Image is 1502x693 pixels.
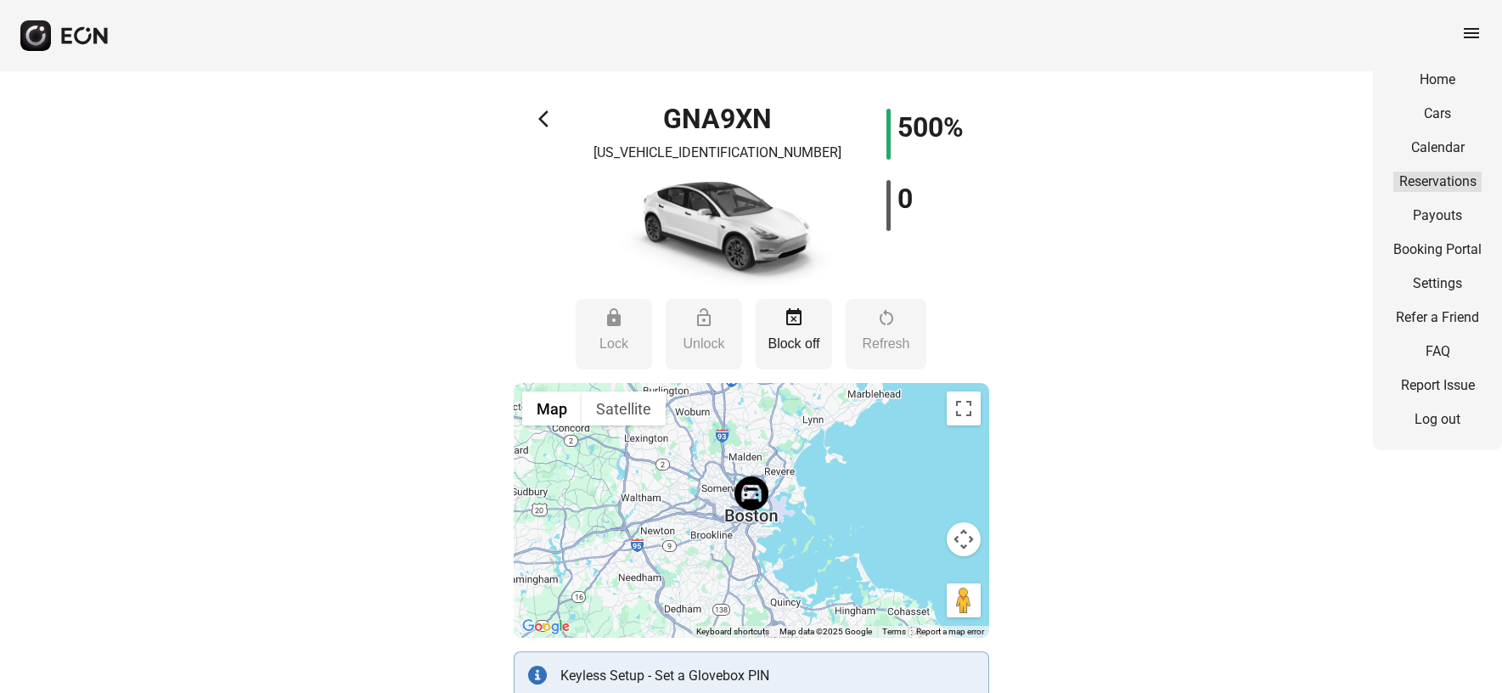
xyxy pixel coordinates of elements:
a: Payouts [1393,206,1482,226]
img: car [599,170,836,289]
a: Report Issue [1393,375,1482,396]
a: FAQ [1393,341,1482,362]
p: Keyless Setup - Set a Glovebox PIN [560,666,975,686]
img: info [528,666,547,685]
a: Calendar [1393,138,1482,158]
button: Show satellite imagery [582,392,666,425]
a: Open this area in Google Maps (opens a new window) [518,616,574,638]
span: Map data ©2025 Google [779,627,872,636]
a: Reservations [1393,172,1482,192]
span: menu [1461,23,1482,43]
a: Home [1393,70,1482,90]
p: Block off [764,334,824,354]
button: Toggle fullscreen view [947,392,981,425]
h1: GNA9XN [663,109,772,129]
button: Keyboard shortcuts [696,626,769,638]
span: arrow_back_ios [538,109,559,129]
a: Cars [1393,104,1482,124]
button: Drag Pegman onto the map to open Street View [947,583,981,617]
a: Report a map error [916,627,984,636]
h1: 500% [897,117,964,138]
a: Settings [1393,273,1482,294]
a: Log out [1393,409,1482,430]
span: event_busy [784,307,804,328]
button: Block off [756,299,832,369]
button: Show street map [522,392,582,425]
a: Terms (opens in new tab) [882,627,906,636]
img: Google [518,616,574,638]
p: [US_VEHICLE_IDENTIFICATION_NUMBER] [593,143,841,163]
h1: 0 [897,189,913,209]
button: Map camera controls [947,522,981,556]
a: Booking Portal [1393,239,1482,260]
a: Refer a Friend [1393,307,1482,328]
